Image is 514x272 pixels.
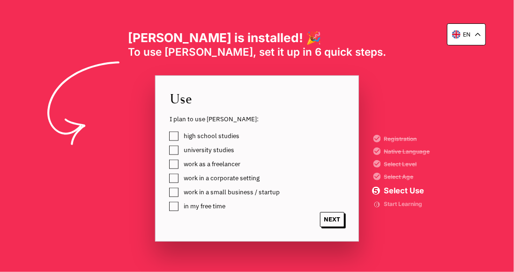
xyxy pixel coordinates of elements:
span: Registration [384,136,430,142]
span: Native Language [384,149,430,154]
span: NEXT [320,212,344,227]
span: Select Age [384,174,430,180]
span: Select Level [384,162,430,167]
span: I plan to use [PERSON_NAME]: [170,115,344,123]
span: university studies [184,147,234,154]
span: Select Use [384,187,430,195]
span: Use [170,90,344,108]
span: in my free time [184,203,225,210]
p: en [463,31,470,38]
h1: [PERSON_NAME] is installed! 🎉 [128,30,386,45]
span: work in a small business / startup [184,189,280,196]
span: Start Learning [384,202,430,207]
span: high school studies [184,132,239,140]
span: work as a freelancer [184,161,240,168]
span: To use [PERSON_NAME], set it up in 6 quick steps. [128,45,386,58]
span: work in a corporate setting [184,175,260,182]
